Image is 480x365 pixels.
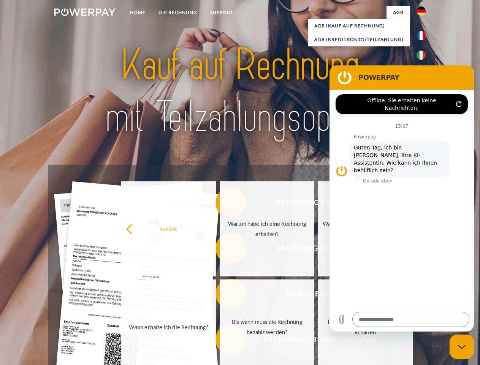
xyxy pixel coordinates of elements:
[224,219,310,239] div: Warum habe ich eine Rechnung erhalten?
[318,181,413,276] a: Was habe ich noch offen, ist meine Zahlung eingegangen?
[152,6,204,19] a: DIE RECHNUNG
[323,317,408,337] div: Ich habe nur eine Teillieferung erhalten
[417,51,426,60] img: it
[308,19,410,33] a: AGB (Kauf auf Rechnung)
[126,322,211,332] div: Wann erhalte ich die Rechnung?
[417,6,426,16] img: de
[308,33,410,46] a: AGB (Kreditkonto/Teilzahlung)
[54,8,116,16] img: logo-powerpay-white.svg
[330,65,474,332] iframe: Messaging-Fenster
[417,31,426,40] img: fr
[126,224,211,234] div: zurück
[124,6,152,19] a: Home
[323,219,408,239] div: Was habe ich noch offen, ist meine Zahlung eingegangen?
[204,6,240,19] a: SUPPORT
[387,6,410,19] a: agb
[224,317,310,337] div: Bis wann muss die Rechnung bezahlt werden?
[73,36,407,146] img: title-powerpay_de.svg
[450,335,474,359] iframe: Schaltfläche zum Öffnen des Messaging-Fensters; Konversation läuft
